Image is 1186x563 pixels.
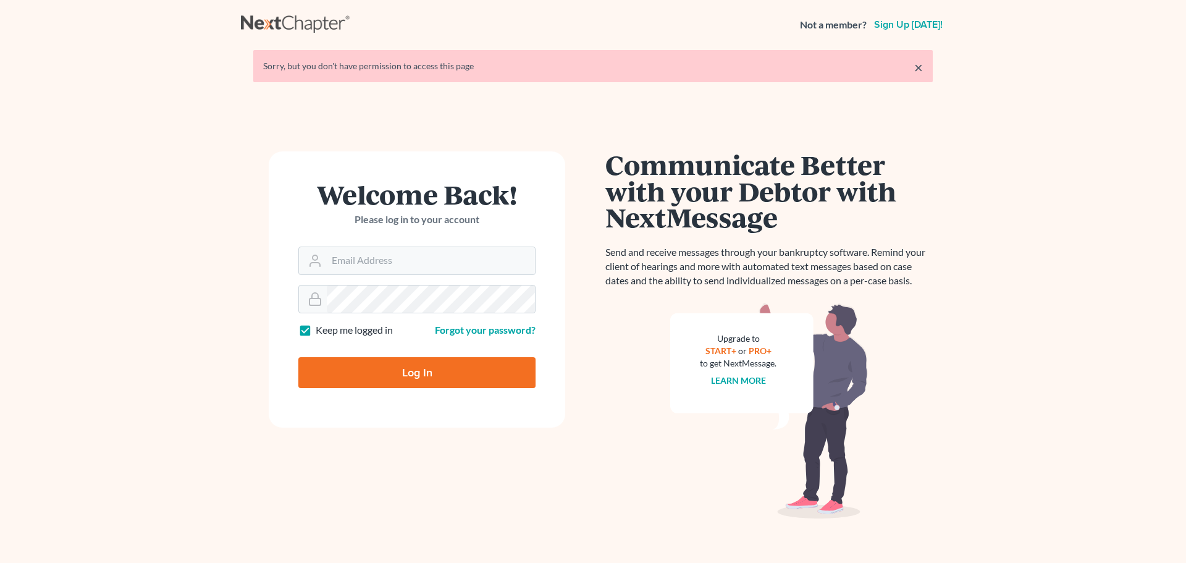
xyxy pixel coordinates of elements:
a: Learn more [711,375,766,386]
input: Log In [298,357,536,388]
a: START+ [705,345,736,356]
a: Forgot your password? [435,324,536,336]
p: Send and receive messages through your bankruptcy software. Remind your client of hearings and mo... [605,245,933,288]
div: Upgrade to [700,332,776,345]
div: to get NextMessage. [700,357,776,370]
strong: Not a member? [800,18,867,32]
h1: Communicate Better with your Debtor with NextMessage [605,151,933,231]
input: Email Address [327,247,535,274]
p: Please log in to your account [298,213,536,227]
a: × [914,60,923,75]
a: Sign up [DATE]! [872,20,945,30]
span: or [738,345,747,356]
h1: Welcome Back! [298,181,536,208]
label: Keep me logged in [316,323,393,337]
img: nextmessage_bg-59042aed3d76b12b5cd301f8e5b87938c9018125f34e5fa2b7a6b67550977c72.svg [670,303,868,519]
div: Sorry, but you don't have permission to access this page [263,60,923,72]
a: PRO+ [749,345,772,356]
